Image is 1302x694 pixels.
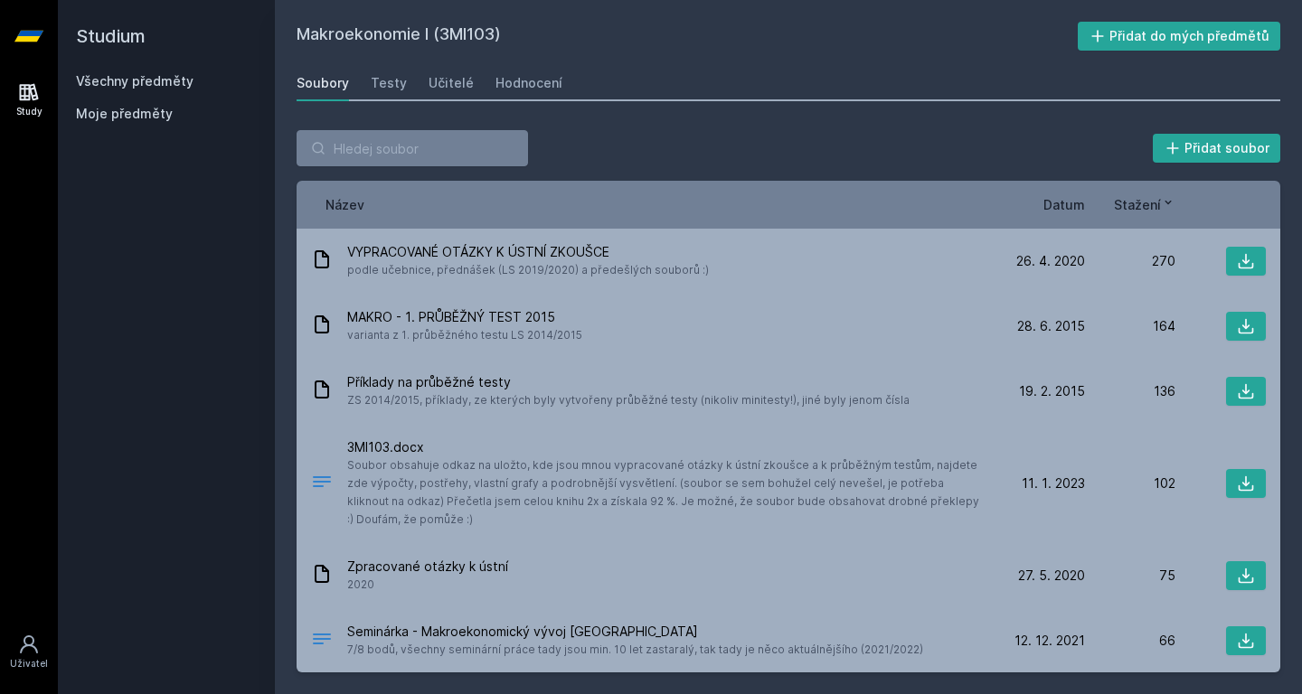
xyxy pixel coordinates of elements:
[4,72,54,127] a: Study
[371,74,407,92] div: Testy
[495,74,562,92] div: Hodnocení
[1022,474,1085,492] span: 11. 1. 2023
[4,624,54,680] a: Uživatel
[1085,474,1175,492] div: 102
[371,65,407,101] a: Testy
[76,105,173,123] span: Moje předměty
[347,623,923,641] span: Seminárka - Makroekonomický vývoj [GEOGRAPHIC_DATA]
[1085,632,1175,650] div: 66
[1043,195,1085,214] button: Datum
[347,243,709,261] span: VYPRACOVANÉ OTÁZKY K ÚSTNÍ ZKOUŠCE
[297,130,528,166] input: Hledej soubor
[325,195,364,214] button: Název
[1018,567,1085,585] span: 27. 5. 2020
[347,558,508,576] span: Zpracované otázky k ústní
[347,261,709,279] span: podle učebnice, přednášek (LS 2019/2020) a předešlých souborů :)
[347,456,987,529] span: Soubor obsahuje odkaz na uložto, kde jsou mnou vypracované otázky k ústní zkoušce a k průběžným t...
[347,641,923,659] span: 7/8 bodů, všechny seminární práce tady jsou min. 10 let zastaralý, tak tady je něco aktuálnějšího...
[347,438,987,456] span: 3MI103.docx
[297,74,349,92] div: Soubory
[495,65,562,101] a: Hodnocení
[1078,22,1281,51] button: Přidat do mých předmětů
[347,576,508,594] span: 2020
[76,73,193,89] a: Všechny předměty
[297,65,349,101] a: Soubory
[1085,252,1175,270] div: 270
[16,105,42,118] div: Study
[347,308,582,326] span: MAKRO - 1. PRŮBĚŽNÝ TEST 2015
[1153,134,1281,163] button: Přidat soubor
[1019,382,1085,400] span: 19. 2. 2015
[1114,195,1161,214] span: Stažení
[347,326,582,344] span: varianta z 1. průběžného testu LS 2014/2015
[1114,195,1175,214] button: Stažení
[429,65,474,101] a: Učitelé
[1085,317,1175,335] div: 164
[1085,567,1175,585] div: 75
[10,657,48,671] div: Uživatel
[1014,632,1085,650] span: 12. 12. 2021
[1017,317,1085,335] span: 28. 6. 2015
[347,373,910,391] span: Příklady na průběžné testy
[297,22,1078,51] h2: Makroekonomie I (3MI103)
[311,471,333,497] div: DOCX
[429,74,474,92] div: Učitelé
[1085,382,1175,400] div: 136
[347,391,910,409] span: ZS 2014/2015, příklady, ze kterých byly vytvořeny průběžné testy (nikoliv minitesty!), jiné byly ...
[311,628,333,654] div: .DOCX
[1016,252,1085,270] span: 26. 4. 2020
